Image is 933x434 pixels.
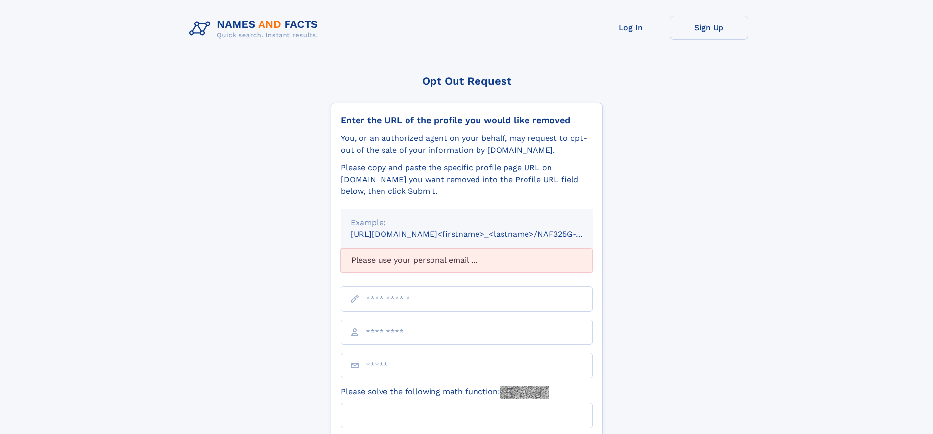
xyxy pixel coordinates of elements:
label: Please solve the following math function: [341,386,549,399]
small: [URL][DOMAIN_NAME]<firstname>_<lastname>/NAF325G-xxxxxxxx [351,229,611,239]
div: You, or an authorized agent on your behalf, may request to opt-out of the sale of your informatio... [341,133,593,156]
div: Enter the URL of the profile you would like removed [341,115,593,126]
img: Logo Names and Facts [185,16,326,42]
a: Sign Up [670,16,748,40]
a: Log In [592,16,670,40]
div: Opt Out Request [331,75,603,87]
div: Example: [351,217,583,228]
div: Please use your personal email ... [341,248,593,273]
div: Please copy and paste the specific profile page URL on [DOMAIN_NAME] you want removed into the Pr... [341,162,593,197]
